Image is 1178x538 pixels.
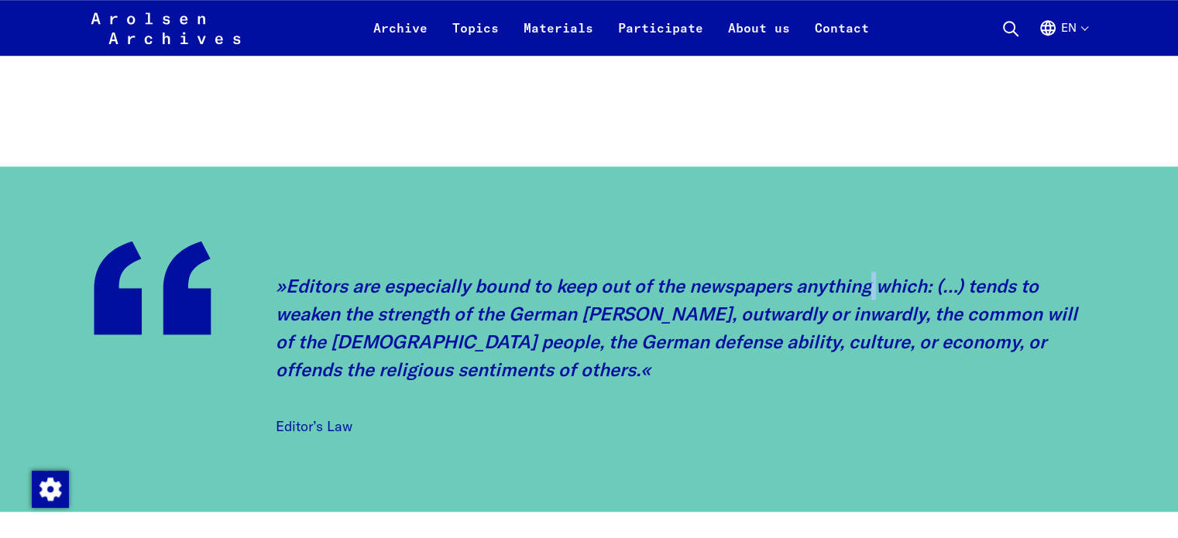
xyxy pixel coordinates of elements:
a: Materials [511,19,606,56]
a: Topics [440,19,511,56]
p: Editors are especially bound to keep out of the newspapers anything which: (…) tends to weaken th... [276,272,1085,383]
button: English, language selection [1039,19,1087,56]
nav: Primary [361,9,881,46]
a: Contact [802,19,881,56]
img: Change consent [32,471,69,508]
a: Archive [361,19,440,56]
cite: Editor’s Law [276,417,352,435]
a: About us [716,19,802,56]
div: Change consent [31,470,68,507]
a: Participate [606,19,716,56]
